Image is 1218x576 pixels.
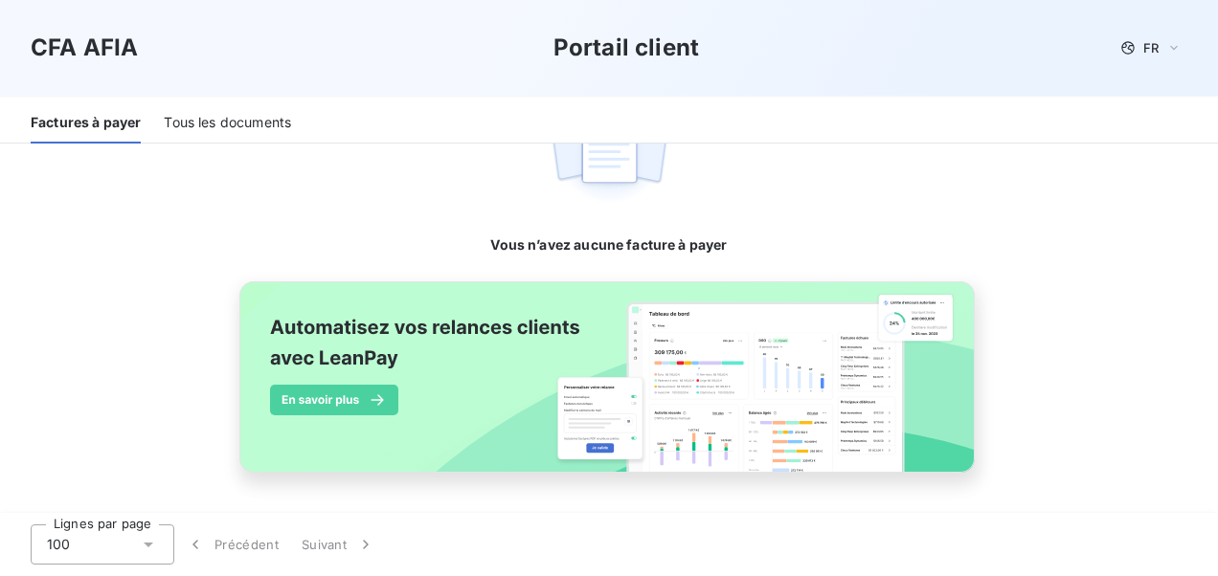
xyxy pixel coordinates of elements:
[31,31,138,65] h3: CFA AFIA
[222,270,996,505] img: banner
[1143,40,1159,55] span: FR
[164,103,291,144] div: Tous les documents
[553,31,699,65] h3: Portail client
[47,535,70,554] span: 100
[174,524,290,565] button: Précédent
[290,524,387,565] button: Suivant
[548,94,670,212] img: empty state
[31,103,141,144] div: Factures à payer
[490,235,727,255] span: Vous n’avez aucune facture à payer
